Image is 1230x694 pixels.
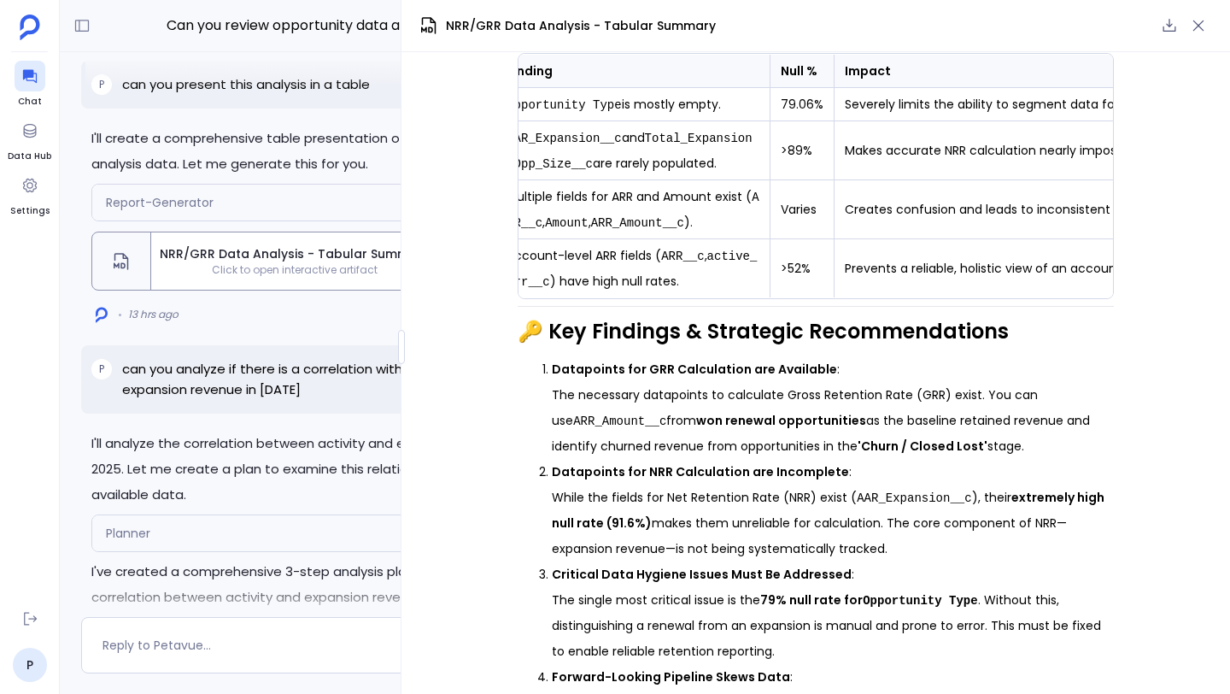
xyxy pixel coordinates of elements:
p: I'll analyze the correlation between activity and expansion revenue for 2025. Let me create a pla... [91,431,541,508]
code: Opportunity Type [507,98,621,112]
code: Amount [545,216,588,230]
strong: won renewal opportunities [696,412,866,429]
p: While the fields for Net Retention Rate (NRR) exist ( ), their makes them unreliable for calculat... [552,485,1114,562]
td: is mostly empty. [496,88,770,121]
span: Can you review opportunity data and also tell what datapoints are available for NRR and GRR calcu... [167,15,466,37]
th: Finding [496,55,770,88]
p: : [552,356,1114,382]
td: Multiple fields for ARR and Amount exist ( , , ). [496,180,770,239]
span: P [99,362,104,376]
code: ARR_Amount__c [573,415,666,428]
p: : [552,562,1114,587]
a: Settings [10,170,50,218]
strong: 79% null rate for [760,591,977,609]
code: ARR__c [661,250,704,263]
td: Account-level ARR fields ( , ) have high null rates. [496,239,770,298]
span: Planner [106,525,150,542]
code: AAR_Expansion__c [507,132,621,145]
span: NRR/GRR Data Analysis - Tabular Summary [446,17,716,35]
span: Click to open interactive artifact [151,263,438,277]
code: AAR_Expansion__c [857,491,971,505]
p: I've created a comprehensive 3-step analysis plan to examine the correlation between activity and... [91,559,541,636]
strong: 'Churn / Closed Lost' [858,438,987,455]
p: : [552,664,1114,690]
span: Chat [15,95,45,109]
p: I'll create a comprehensive table presentation of the NRR/GRR analysis data. Let me generate this... [91,126,541,177]
span: Settings [10,204,50,218]
h2: 🔑 Key Findings & Strategic Recommendations [518,317,1114,346]
td: 79.06% [770,88,834,121]
a: Chat [15,61,45,109]
strong: Forward-Looking Pipeline Skews Data [552,668,790,685]
img: logo [96,307,108,323]
p: The necessary datapoints to calculate Gross Retention Rate (GRR) exist. You can use from as the b... [552,382,1114,459]
code: ARR__c [507,191,758,230]
code: Opportunity Type [863,594,977,608]
td: Varies [770,180,834,239]
a: P [13,648,47,682]
strong: Datapoints for NRR Calculation are Incomplete [552,463,849,480]
a: Data Hub [8,115,51,163]
th: Null % [770,55,834,88]
code: ARR_Amount__c [591,216,684,230]
p: can you analyze if there is a correlation with activity and expansion revenue in [DATE] [122,359,541,400]
button: NRR/GRR Data Analysis - Tabular SummaryClick to open interactive artifact [91,232,439,291]
strong: Critical Data Hygiene Issues Must Be Addressed [552,566,852,583]
p: : [552,459,1114,485]
p: The single most critical issue is the . Without this, distinguishing a renewal from an expansion ... [552,587,1114,664]
td: >89% [770,121,834,180]
td: >52% [770,239,834,298]
span: Report-Generator [106,194,214,211]
img: petavue logo [20,15,40,40]
span: 13 hrs ago [128,308,179,321]
td: and are rarely populated. [496,121,770,180]
span: NRR/GRR Data Analysis - Tabular Summary [158,245,431,263]
strong: Datapoints for GRR Calculation are Available [552,361,837,378]
span: Data Hub [8,150,51,163]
